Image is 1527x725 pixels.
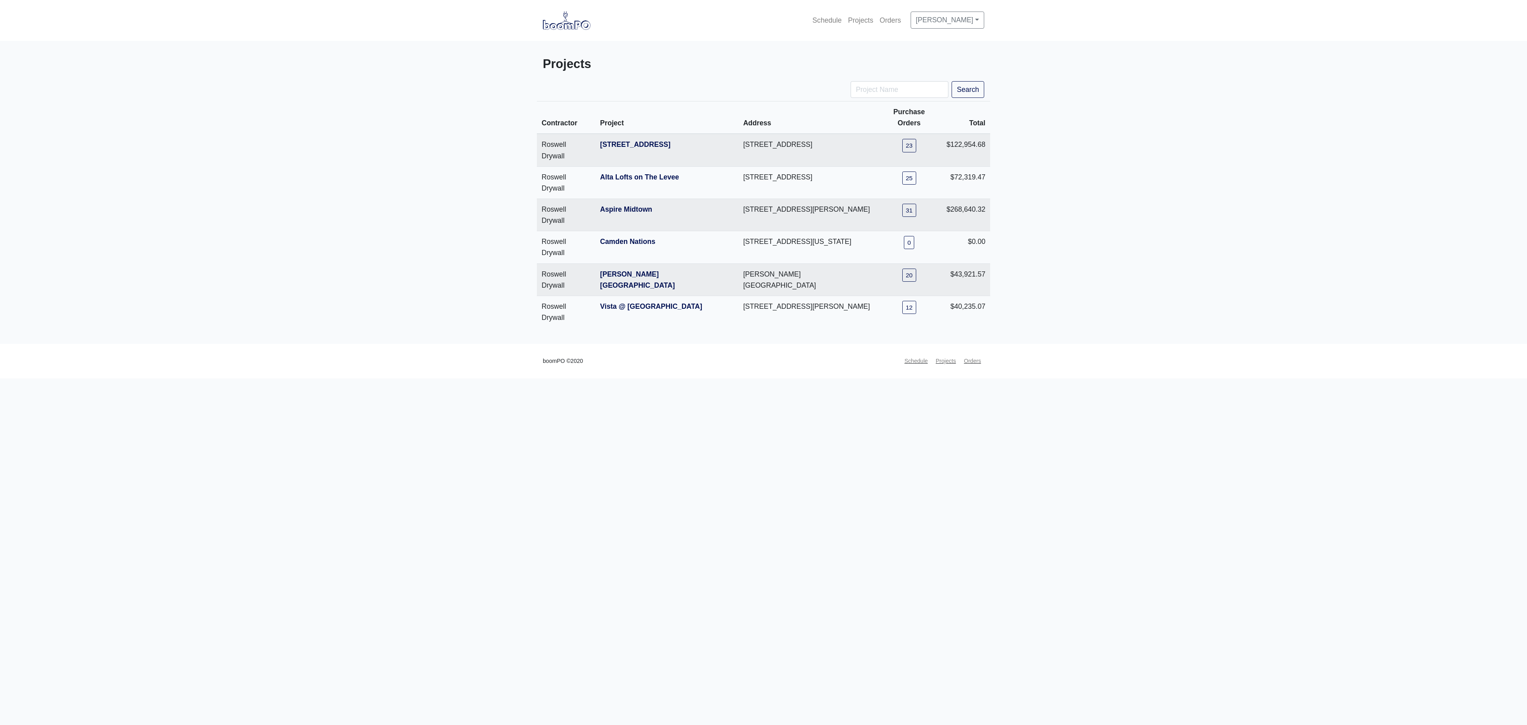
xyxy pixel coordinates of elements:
td: [STREET_ADDRESS] [738,166,876,199]
th: Purchase Orders [876,101,942,134]
a: Vista @ [GEOGRAPHIC_DATA] [600,302,702,310]
a: Schedule [809,12,845,29]
a: Aspire Midtown [600,205,652,213]
img: boomPO [543,11,591,29]
td: [STREET_ADDRESS][US_STATE] [738,231,876,263]
td: $268,640.32 [942,199,990,231]
button: Search [952,81,984,98]
th: Contractor [537,101,595,134]
a: 12 [902,301,916,314]
a: Projects [845,12,876,29]
th: Project [595,101,738,134]
td: [STREET_ADDRESS][PERSON_NAME] [738,296,876,328]
td: [PERSON_NAME][GEOGRAPHIC_DATA] [738,263,876,296]
td: $43,921.57 [942,263,990,296]
a: 20 [902,269,916,282]
a: 31 [902,204,916,217]
a: 25 [902,172,916,185]
th: Total [942,101,990,134]
td: Roswell Drywall [537,263,595,296]
a: Schedule [901,353,931,369]
td: Roswell Drywall [537,199,595,231]
td: Roswell Drywall [537,231,595,263]
a: Orders [961,353,984,369]
td: Roswell Drywall [537,166,595,199]
td: Roswell Drywall [537,296,595,328]
h3: Projects [543,57,758,72]
td: $72,319.47 [942,166,990,199]
td: Roswell Drywall [537,134,595,166]
td: [STREET_ADDRESS] [738,134,876,166]
a: 23 [902,139,916,152]
th: Address [738,101,876,134]
small: boomPO ©2020 [543,357,583,366]
a: 0 [904,236,915,249]
a: [STREET_ADDRESS] [600,140,670,148]
a: Projects [933,353,959,369]
td: $122,954.68 [942,134,990,166]
input: Project Name [851,81,948,98]
a: [PERSON_NAME] [911,12,984,28]
a: [PERSON_NAME] [GEOGRAPHIC_DATA] [600,270,675,289]
td: $0.00 [942,231,990,263]
a: Camden Nations [600,238,655,246]
td: [STREET_ADDRESS][PERSON_NAME] [738,199,876,231]
a: Orders [876,12,904,29]
td: $40,235.07 [942,296,990,328]
a: Alta Lofts on The Levee [600,173,679,181]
